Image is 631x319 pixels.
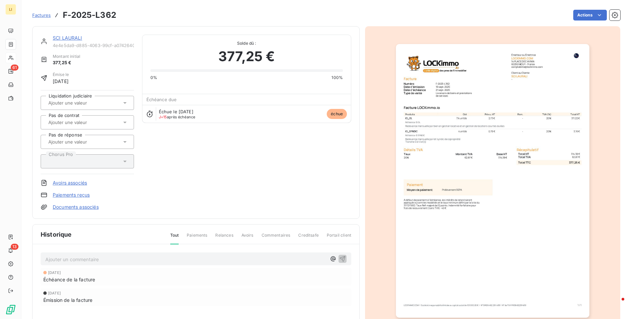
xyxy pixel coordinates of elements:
[11,244,18,250] span: 13
[215,232,233,244] span: Relances
[43,296,92,304] span: Émission de la facture
[53,43,134,48] span: 4e4e5da9-d885-4063-99cf-a0742640b7e6
[159,115,195,119] span: après échéance
[48,100,115,106] input: Ajouter une valeur
[48,291,61,295] span: [DATE]
[573,10,607,21] button: Actions
[187,232,207,244] span: Paiements
[53,53,80,59] span: Montant initial
[48,119,115,125] input: Ajouter une valeur
[41,230,72,239] span: Historique
[5,4,16,15] div: LI
[53,78,69,85] span: [DATE]
[5,304,16,315] img: Logo LeanPay
[150,75,157,81] span: 0%
[170,232,179,244] span: Tout
[53,72,69,78] span: Émise le
[53,192,90,198] a: Paiements reçus
[53,35,82,41] a: SCI LAURALI
[608,296,624,312] iframe: Intercom live chat
[43,276,95,283] span: Échéance de la facture
[327,109,347,119] span: échue
[53,59,80,66] span: 377,25 €
[146,97,177,102] span: Échéance due
[262,232,290,244] span: Commentaires
[396,44,589,318] img: invoice_thumbnail
[11,65,18,71] span: 61
[331,75,343,81] span: 100%
[48,139,115,145] input: Ajouter une valeur
[159,109,193,114] span: Échue le [DATE]
[241,232,254,244] span: Avoirs
[150,40,343,46] span: Solde dû :
[327,232,351,244] span: Portail client
[298,232,319,244] span: Creditsafe
[63,9,116,21] h3: F-2025-L362
[218,46,275,67] span: 377,25 €
[48,271,61,275] span: [DATE]
[32,12,51,18] a: Factures
[53,180,87,186] a: Avoirs associés
[159,115,167,119] span: J+15
[53,204,99,210] a: Documents associés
